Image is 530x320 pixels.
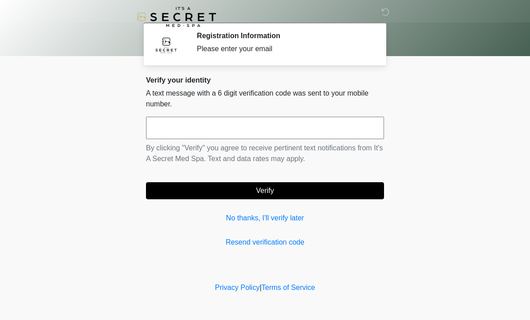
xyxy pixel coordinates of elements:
[260,284,261,291] a: |
[261,284,315,291] a: Terms of Service
[137,7,216,27] img: It's A Secret Med Spa Logo
[146,237,384,248] a: Resend verification code
[215,284,260,291] a: Privacy Policy
[146,182,384,199] button: Verify
[146,76,384,84] h2: Verify your identity
[197,31,371,40] h2: Registration Information
[197,44,371,54] div: Please enter your email
[146,143,384,164] p: By clicking "Verify" you agree to receive pertinent text notifications from It's A Secret Med Spa...
[146,88,384,110] p: A text message with a 6 digit verification code was sent to your mobile number.
[153,31,180,58] img: Agent Avatar
[146,213,384,224] a: No thanks, I'll verify later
